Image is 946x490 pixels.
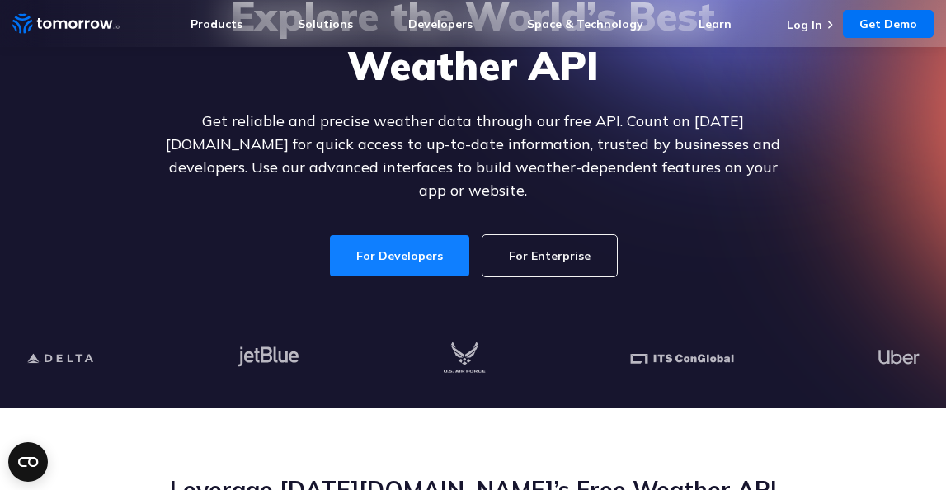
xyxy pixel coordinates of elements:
[8,442,48,482] button: Open CMP widget
[787,17,822,32] a: Log In
[12,12,120,36] a: Home link
[330,235,469,276] a: For Developers
[298,16,353,31] a: Solutions
[482,235,617,276] a: For Enterprise
[408,16,473,31] a: Developers
[191,16,242,31] a: Products
[699,16,732,31] a: Learn
[155,110,792,202] p: Get reliable and precise weather data through our free API. Count on [DATE][DOMAIN_NAME] for quic...
[843,10,934,38] a: Get Demo
[527,16,643,31] a: Space & Technology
